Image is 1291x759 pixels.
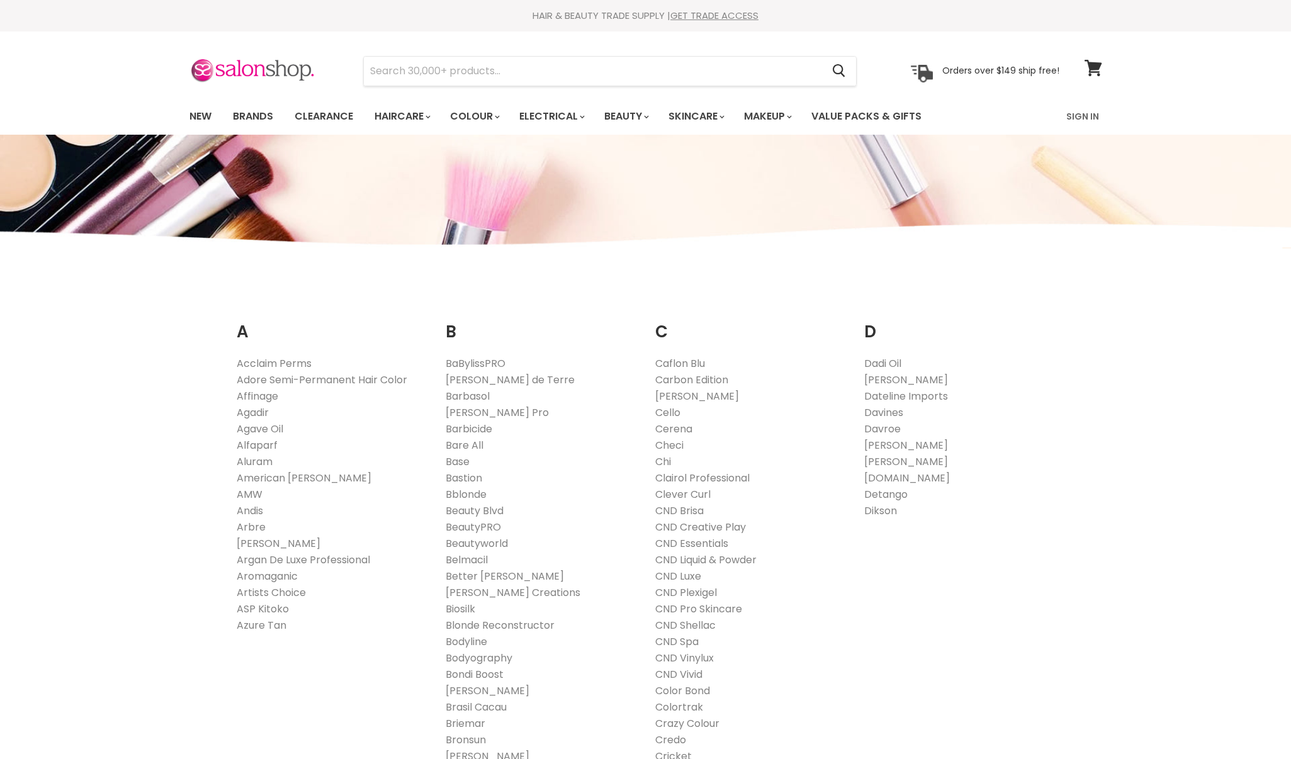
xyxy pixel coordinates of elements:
[174,9,1118,22] div: HAIR & BEAUTY TRADE SUPPLY |
[446,356,505,371] a: BaBylissPRO
[237,422,283,436] a: Agave Oil
[237,303,427,345] h2: A
[446,667,504,682] a: Bondi Boost
[237,569,298,583] a: Aromaganic
[446,405,549,420] a: [PERSON_NAME] Pro
[655,303,846,345] h2: C
[446,536,508,551] a: Beautyworld
[363,56,857,86] form: Product
[655,602,742,616] a: CND Pro Skincare
[655,487,711,502] a: Clever Curl
[864,438,948,453] a: [PERSON_NAME]
[446,716,485,731] a: Briemar
[655,405,680,420] a: Cello
[441,103,507,130] a: Colour
[446,471,482,485] a: Bastion
[864,356,901,371] a: Dadi Oil
[446,569,564,583] a: Better [PERSON_NAME]
[446,683,529,698] a: [PERSON_NAME]
[655,520,746,534] a: CND Creative Play
[364,57,823,86] input: Search
[864,373,948,387] a: [PERSON_NAME]
[180,98,995,135] ul: Main menu
[655,667,702,682] a: CND Vivid
[237,373,407,387] a: Adore Semi-Permanent Hair Color
[446,422,492,436] a: Barbicide
[864,487,908,502] a: Detango
[446,733,486,747] a: Bronsun
[446,520,501,534] a: BeautyPRO
[864,405,903,420] a: Davines
[446,651,512,665] a: Bodyography
[864,303,1055,345] h2: D
[237,487,262,502] a: AMW
[237,405,269,420] a: Agadir
[655,454,671,469] a: Chi
[655,471,750,485] a: Clairol Professional
[365,103,438,130] a: Haircare
[655,356,705,371] a: Caflon Blu
[446,373,575,387] a: [PERSON_NAME] de Terre
[180,103,221,130] a: New
[237,520,266,534] a: Arbre
[595,103,657,130] a: Beauty
[223,103,283,130] a: Brands
[237,536,320,551] a: [PERSON_NAME]
[864,471,950,485] a: [DOMAIN_NAME]
[823,57,856,86] button: Search
[655,536,728,551] a: CND Essentials
[655,438,684,453] a: Checi
[735,103,799,130] a: Makeup
[655,733,686,747] a: Credo
[655,651,714,665] a: CND Vinylux
[655,503,704,518] a: CND Brisa
[864,503,897,518] a: Dikson
[446,487,487,502] a: Bblonde
[285,103,363,130] a: Clearance
[237,585,306,600] a: Artists Choice
[655,634,699,649] a: CND Spa
[446,303,636,345] h2: B
[174,98,1118,135] nav: Main
[655,569,701,583] a: CND Luxe
[659,103,732,130] a: Skincare
[864,422,901,436] a: Davroe
[237,438,278,453] a: Alfaparf
[864,454,948,469] a: [PERSON_NAME]
[237,356,312,371] a: Acclaim Perms
[670,9,758,22] a: GET TRADE ACCESS
[446,602,475,616] a: Biosilk
[655,683,710,698] a: Color Bond
[655,553,757,567] a: CND Liquid & Powder
[237,618,286,632] a: Azure Tan
[655,585,717,600] a: CND Plexigel
[446,585,580,600] a: [PERSON_NAME] Creations
[655,373,728,387] a: Carbon Edition
[237,553,370,567] a: Argan De Luxe Professional
[655,700,703,714] a: Colortrak
[655,716,719,731] a: Crazy Colour
[446,454,470,469] a: Base
[446,700,507,714] a: Brasil Cacau
[510,103,592,130] a: Electrical
[446,503,504,518] a: Beauty Blvd
[237,503,263,518] a: Andis
[446,553,488,567] a: Belmacil
[237,471,371,485] a: American [PERSON_NAME]
[446,389,490,403] a: Barbasol
[802,103,931,130] a: Value Packs & Gifts
[942,65,1059,76] p: Orders over $149 ship free!
[446,438,483,453] a: Bare All
[864,389,948,403] a: Dateline Imports
[237,602,289,616] a: ASP Kitoko
[655,389,739,403] a: [PERSON_NAME]
[237,389,278,403] a: Affinage
[446,618,555,632] a: Blonde Reconstructor
[1059,103,1107,130] a: Sign In
[655,422,692,436] a: Cerena
[446,634,487,649] a: Bodyline
[655,618,716,632] a: CND Shellac
[237,454,273,469] a: Aluram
